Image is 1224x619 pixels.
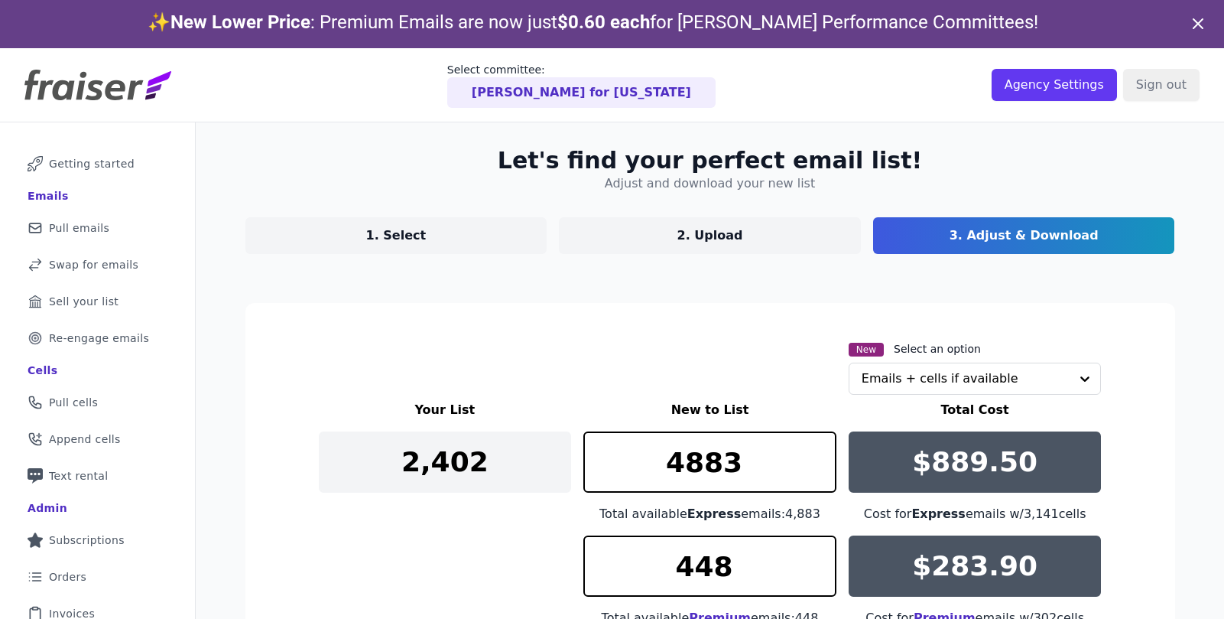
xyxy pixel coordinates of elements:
span: Express [911,507,966,521]
span: Swap for emails [49,257,138,272]
div: Cost for emails w/ 3,141 cells [849,505,1102,523]
span: Express [687,507,742,521]
span: Pull emails [49,220,109,236]
a: 1. Select [245,217,547,254]
a: 2. Upload [559,217,861,254]
div: Total available emails: 4,883 [583,505,836,523]
h4: Adjust and download your new list [605,174,815,193]
a: 3. Adjust & Download [873,217,1175,254]
p: 1. Select [366,226,427,245]
a: Orders [12,560,183,594]
span: Re-engage emails [49,331,149,346]
a: Subscriptions [12,523,183,557]
div: Admin [28,500,67,516]
h3: Total Cost [849,401,1102,419]
img: Fraiser Logo [24,70,171,100]
input: Agency Settings [992,69,1117,101]
span: Append cells [49,432,121,447]
p: 2. Upload [677,226,743,245]
p: Select committee: [447,62,716,77]
span: New [849,343,884,357]
a: Select committee: [PERSON_NAME] for [US_STATE] [447,62,716,108]
div: Emails [28,188,69,204]
h3: New to List [583,401,836,419]
h3: Your List [319,401,572,419]
a: Re-engage emails [12,321,183,355]
p: 3. Adjust & Download [950,226,1099,245]
a: Pull emails [12,211,183,245]
a: Append cells [12,422,183,456]
span: Getting started [49,156,135,171]
h2: Let's find your perfect email list! [498,147,922,174]
a: Pull cells [12,386,183,419]
span: Orders [49,569,86,585]
input: Sign out [1123,69,1200,101]
p: $283.90 [912,551,1037,582]
span: Subscriptions [49,533,125,548]
p: 2,402 [401,447,489,477]
p: $889.50 [912,447,1037,477]
a: Sell your list [12,285,183,318]
a: Text rental [12,459,183,493]
span: Pull cells [49,395,98,410]
a: Swap for emails [12,248,183,282]
label: Select an option [894,341,981,357]
p: [PERSON_NAME] for [US_STATE] [472,83,691,102]
a: Getting started [12,147,183,181]
div: Cells [28,363,57,378]
span: Sell your list [49,294,119,309]
span: Text rental [49,468,109,484]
